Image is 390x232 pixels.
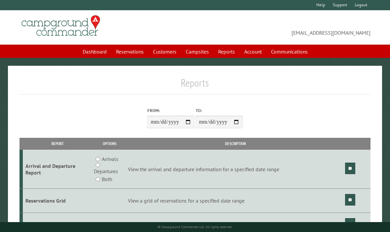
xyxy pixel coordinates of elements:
[23,150,93,189] td: Arrival and Departure Report
[19,76,370,95] h1: Reports
[23,138,93,149] th: Report
[267,45,312,58] a: Communications
[112,45,148,58] a: Reservations
[147,107,194,114] label: From:
[127,150,344,189] td: View the arrival and departure information for a specified date range
[182,45,213,58] a: Campsites
[79,45,111,58] a: Dashboard
[158,225,232,229] small: © Campground Commander LLC. All rights reserved.
[19,13,102,39] img: Campground Commander
[93,138,127,149] th: Options
[127,138,344,149] th: Description
[240,45,266,58] a: Account
[102,175,112,183] label: Both
[94,167,118,175] label: Departures
[127,189,344,213] td: View a grid of reservations for a specified date range
[149,45,180,58] a: Customers
[23,189,93,213] td: Reservations Grid
[196,107,243,114] label: To:
[214,45,239,58] a: Reports
[102,155,118,163] label: Arrivals
[195,18,370,37] span: [EMAIL_ADDRESS][DOMAIN_NAME]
